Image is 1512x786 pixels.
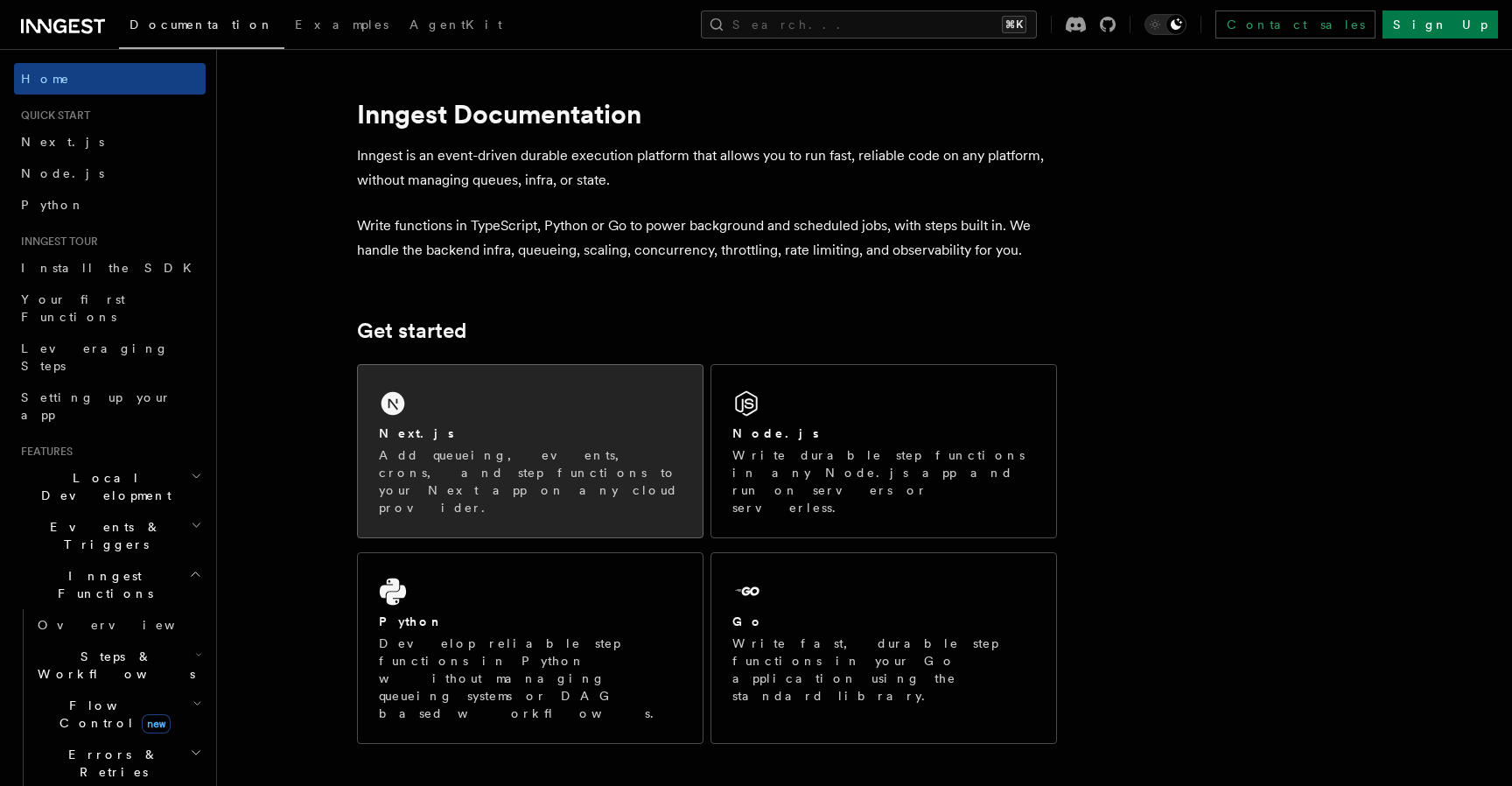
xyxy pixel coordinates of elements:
button: Events & Triggers [14,511,206,560]
p: Write functions in TypeScript, Python or Go to power background and scheduled jobs, with steps bu... [357,214,1057,263]
a: Python [14,189,206,221]
button: Inngest Functions [14,560,206,609]
h2: Python [379,613,444,630]
span: Local Development [14,469,191,504]
a: Contact sales [1215,11,1375,39]
a: Node.jsWrite durable step functions in any Node.js app and run on servers or serverless. [710,364,1057,538]
span: Leveraging Steps [21,341,169,373]
span: Examples [295,18,388,32]
span: Events & Triggers [14,518,191,553]
span: Documentation [129,18,274,32]
span: Overview [38,618,218,632]
a: Node.js [14,158,206,189]
button: Local Development [14,462,206,511]
span: Quick start [14,109,90,123]
a: Overview [31,609,206,641]
a: Examples [284,5,399,47]
a: Setting up your app [14,382,206,431]
button: Search...⌘K [701,11,1037,39]
a: Leveraging Steps [14,333,206,382]
h2: Next.js [379,425,454,442]
a: Sign Up [1382,11,1498,39]
a: AgentKit [399,5,513,47]
kbd: ⌘K [1002,16,1026,33]
a: Your first Functions [14,284,206,333]
span: Features [14,445,73,459]
a: Next.jsAdd queueing, events, crons, and step functions to your Next app on any cloud provider. [357,364,703,538]
span: Python [21,198,85,212]
p: Inngest is an event-driven durable execution platform that allows you to run fast, reliable code ... [357,144,1057,193]
h1: Inngest Documentation [357,98,1057,130]
a: Install the SDK [14,252,206,284]
a: Next.js [14,126,206,158]
h2: Node.js [732,425,819,442]
span: Your first Functions [21,292,125,324]
a: Documentation [119,5,284,49]
p: Write fast, durable step functions in your Go application using the standard library. [732,635,1035,705]
a: Home [14,63,206,95]
h2: Go [732,613,764,630]
span: AgentKit [409,18,502,32]
button: Toggle dark mode [1144,14,1186,35]
span: Inngest tour [14,235,98,249]
p: Add queueing, events, crons, and step functions to your Next app on any cloud provider. [379,446,682,516]
span: Steps & Workflows [31,648,195,683]
span: Inngest Functions [14,567,189,602]
a: PythonDevelop reliable step functions in Python without managing queueing systems or DAG based wo... [357,552,703,744]
span: Flow Control [31,697,192,732]
span: Next.js [21,135,104,149]
span: Install the SDK [21,261,202,275]
button: Steps & Workflows [31,641,206,690]
span: Node.js [21,166,104,180]
span: new [142,714,171,733]
span: Home [21,70,70,88]
button: Flow Controlnew [31,690,206,739]
p: Develop reliable step functions in Python without managing queueing systems or DAG based workflows. [379,635,682,722]
span: Errors & Retries [31,746,190,781]
a: GoWrite fast, durable step functions in your Go application using the standard library. [710,552,1057,744]
span: Setting up your app [21,390,171,422]
p: Write durable step functions in any Node.js app and run on servers or serverless. [732,446,1035,516]
a: Get started [357,319,466,343]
